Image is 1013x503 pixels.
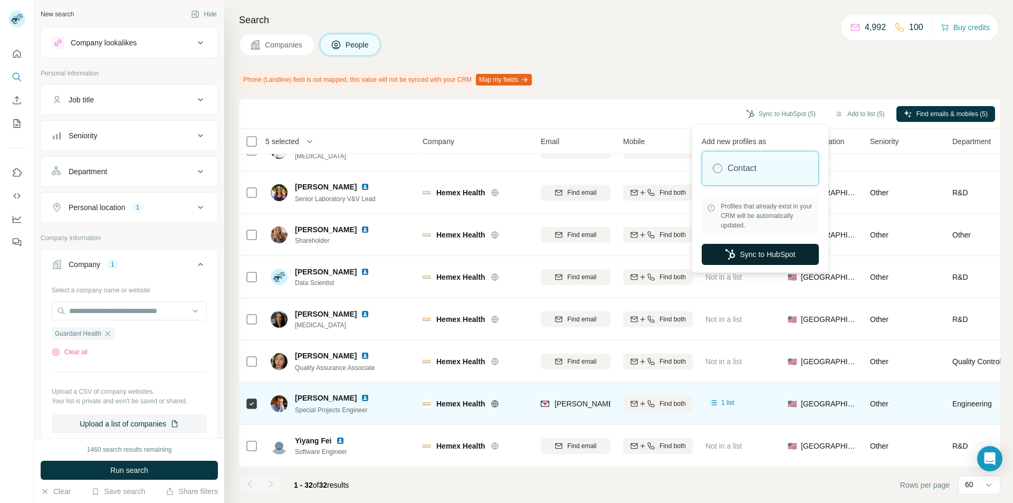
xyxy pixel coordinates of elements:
div: Open Intercom Messenger [977,446,1002,471]
span: R&D [952,314,968,325]
div: Phone (Landline) field is not mapped, this value will not be synced with your CRM [239,71,534,89]
span: 1 list [721,398,734,407]
img: LinkedIn logo [361,352,369,360]
span: Other [870,273,888,281]
span: [GEOGRAPHIC_DATA] [801,230,857,240]
button: Department [41,159,217,184]
span: Special Projects Engineer [295,406,367,414]
span: Quality Control [952,356,1001,367]
button: Find email [541,269,610,285]
img: Avatar [271,395,288,412]
span: 🇺🇸 [788,441,797,451]
span: Hemex Health [436,441,485,451]
span: Find email [567,230,596,240]
span: Find email [567,272,596,282]
span: Find both [660,357,686,366]
span: R&D [952,272,968,282]
img: Avatar [271,311,288,328]
span: Hemex Health [436,272,485,282]
span: [PERSON_NAME] [295,393,357,403]
span: Mobile [623,136,645,147]
span: Find both [660,188,686,197]
img: Avatar [271,438,288,454]
p: Add new profiles as [702,132,819,147]
img: Logo of Hemex Health [423,273,431,281]
button: Seniority [41,123,217,148]
span: Hemex Health [436,230,485,240]
span: Find both [660,441,686,451]
span: [PERSON_NAME] [295,182,357,192]
button: Run search [41,461,218,480]
span: Guardant Health [55,329,101,338]
span: Other [870,442,888,450]
span: [PERSON_NAME] [295,309,357,319]
span: [GEOGRAPHIC_DATA] [801,398,857,409]
button: Find both [623,227,693,243]
span: Other [952,230,971,240]
button: Share filters [166,486,218,497]
img: Logo of Hemex Health [423,442,431,450]
span: Find both [660,272,686,282]
span: Seniority [870,136,899,147]
button: Save search [91,486,145,497]
button: Add to list (5) [827,106,892,122]
span: 1 - 32 [294,481,313,489]
span: Data Scientist [295,278,382,288]
label: Contact [728,162,757,175]
button: Hide [184,6,224,22]
button: Find email [541,185,610,201]
span: Other [870,357,888,366]
span: Other [870,188,888,197]
button: Quick start [8,44,25,63]
span: R&D [952,187,968,198]
span: 32 [319,481,328,489]
span: Companies [265,40,303,50]
span: [PERSON_NAME] [295,224,357,235]
span: Other [870,315,888,324]
div: Personal location [69,202,125,213]
img: LinkedIn logo [336,436,345,445]
span: [GEOGRAPHIC_DATA] [801,187,857,198]
span: Not in a list [705,273,742,281]
span: Hemex Health [436,398,485,409]
p: Personal information [41,69,218,78]
span: Yiyang Fei [295,435,332,446]
span: Company [423,136,454,147]
span: Find both [660,230,686,240]
p: 100 [909,21,923,34]
span: Not in a list [705,442,742,450]
span: results [294,481,349,489]
img: Logo of Hemex Health [423,188,431,197]
span: Find both [660,399,686,409]
span: 🇺🇸 [788,272,797,282]
span: Software Engineer [295,447,357,457]
span: [PERSON_NAME] [295,350,357,361]
button: Clear [41,486,71,497]
button: Find email [541,311,610,327]
img: Avatar [271,269,288,286]
span: 🇺🇸 [788,356,797,367]
h4: Search [239,13,1000,27]
button: Personal location1 [41,195,217,220]
div: Job title [69,94,94,105]
span: Find email [567,315,596,324]
span: 🇺🇸 [788,314,797,325]
span: [PERSON_NAME] [295,267,357,277]
span: [GEOGRAPHIC_DATA] [801,314,857,325]
span: 🇺🇸 [788,398,797,409]
span: Rows per page [900,480,950,490]
button: My lists [8,114,25,133]
span: Email [541,136,559,147]
span: Other [870,231,888,239]
span: R&D [952,441,968,451]
span: Other [870,400,888,408]
p: Your list is private and won't be saved or shared. [52,396,207,406]
span: Quality Assurance Associate [295,364,375,372]
span: Senior Laboratory V&V Lead [295,195,376,203]
span: [GEOGRAPHIC_DATA] [801,356,857,367]
img: Avatar [271,184,288,201]
button: Buy credits [941,20,990,35]
span: [MEDICAL_DATA] [295,151,382,161]
span: Department [952,136,991,147]
span: Other [870,146,888,155]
